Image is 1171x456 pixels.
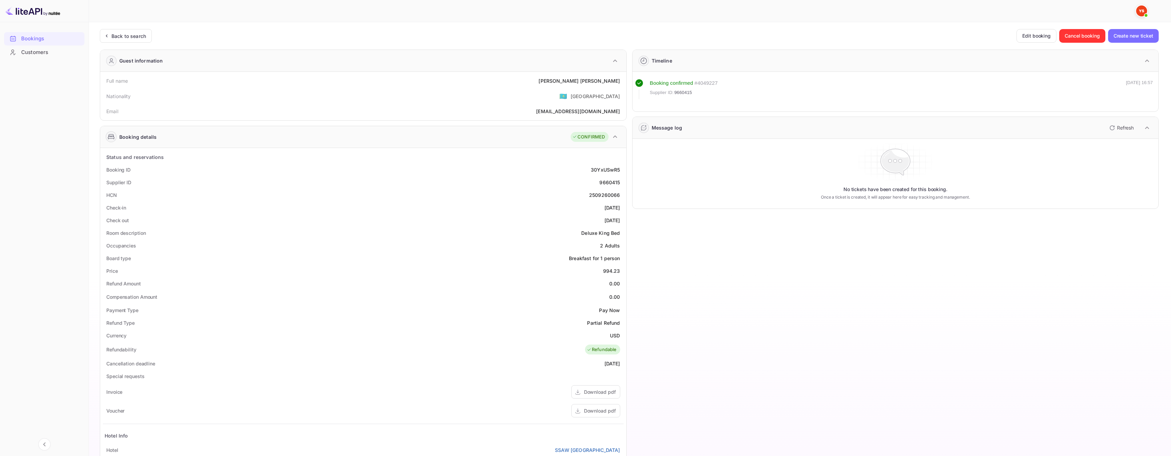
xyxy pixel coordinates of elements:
div: [PERSON_NAME] [PERSON_NAME] [538,77,620,84]
div: Download pdf [584,388,616,395]
div: Price [106,267,118,274]
div: Timeline [652,57,672,64]
div: Voucher [106,407,124,414]
div: Refund Type [106,319,135,326]
div: Full name [106,77,128,84]
p: No tickets have been created for this booking. [843,186,947,193]
div: 0.00 [609,293,620,300]
div: Back to search [111,32,146,40]
div: [DATE] 16:57 [1126,79,1153,99]
div: Invoice [106,388,122,395]
button: Cancel booking [1059,29,1105,43]
div: Guest information [119,57,163,64]
div: Refund Amount [106,280,141,287]
div: Room description [106,229,146,237]
div: Check out [106,217,129,224]
a: Customers [4,46,84,58]
button: Refresh [1105,122,1136,133]
div: 0.00 [609,280,620,287]
a: SSAW [GEOGRAPHIC_DATA] [555,446,620,454]
div: Nationality [106,93,131,100]
div: Supplier ID [106,179,131,186]
div: 30YxUSwR5 [591,166,620,173]
img: Yandex Support [1136,5,1147,16]
div: Partial Refund [587,319,620,326]
div: Cancellation deadline [106,360,155,367]
div: 2 Adults [600,242,620,249]
div: [GEOGRAPHIC_DATA] [571,93,620,100]
div: Download pdf [584,407,616,414]
button: Collapse navigation [38,438,51,451]
div: Breakfast for 1 person [569,255,620,262]
div: Booking details [119,133,157,140]
div: Hotel [106,446,118,454]
div: [EMAIL_ADDRESS][DOMAIN_NAME] [536,108,620,115]
div: Message log [652,124,682,131]
div: Deluxe King Bed [581,229,620,237]
span: United States [559,90,567,102]
button: Edit booking [1016,29,1056,43]
div: Hotel Info [105,432,128,439]
div: Bookings [21,35,81,43]
div: Customers [4,46,84,59]
div: Email [106,108,118,115]
div: Customers [21,49,81,56]
p: Refresh [1117,124,1134,131]
div: [DATE] [604,360,620,367]
p: Once a ticket is created, it will appear here for easy tracking and management. [752,194,1038,200]
span: Supplier ID: [650,89,674,96]
div: Board type [106,255,131,262]
div: USD [610,332,620,339]
button: Create new ticket [1108,29,1159,43]
div: Refundability [106,346,136,353]
div: Booking ID [106,166,131,173]
div: 9660415 [599,179,620,186]
div: Check-in [106,204,126,211]
div: Occupancies [106,242,136,249]
div: Payment Type [106,307,138,314]
img: LiteAPI logo [5,5,60,16]
div: Currency [106,332,127,339]
div: Special requests [106,373,144,380]
div: [DATE] [604,204,620,211]
a: Bookings [4,32,84,45]
span: 9660415 [674,89,692,96]
div: [DATE] [604,217,620,224]
div: Pay Now [599,307,620,314]
div: 994.23 [603,267,620,274]
div: HCN [106,191,117,199]
div: CONFIRMED [572,134,605,140]
div: Status and reservations [106,153,164,161]
div: # 4049227 [694,79,718,87]
div: Refundable [587,346,617,353]
div: Compensation Amount [106,293,157,300]
div: Booking confirmed [650,79,693,87]
div: 2509260066 [589,191,620,199]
